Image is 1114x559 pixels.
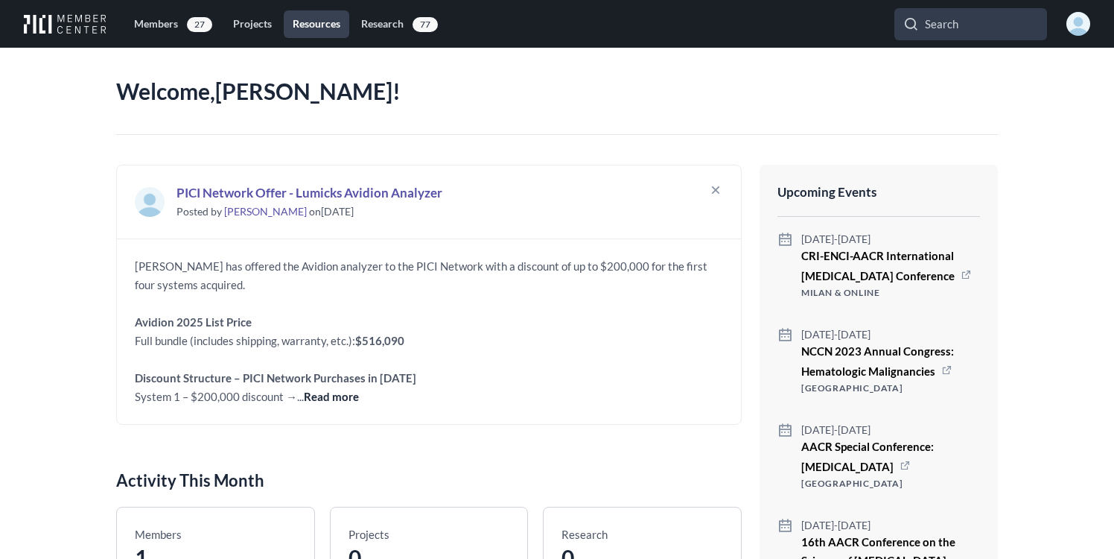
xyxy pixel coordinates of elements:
[348,528,389,541] a: Projects
[801,327,980,342] p: [DATE]-[DATE]
[135,528,182,541] a: Members
[777,183,980,217] p: Upcoming Events
[801,476,980,491] p: [GEOGRAPHIC_DATA]
[413,17,438,32] span: 77
[224,10,281,38] a: Projects
[135,332,723,350] p: Full bundle (includes shipping, warranty, etc.):
[561,528,608,541] a: Research
[125,10,221,38] a: Members27
[135,257,723,294] p: [PERSON_NAME] has offered the Avidion analyzer to the PICI Network with a discount of up to $200,...
[352,10,447,38] a: Research77
[304,390,359,403] a: Read more
[801,285,980,300] p: Milan & Online
[894,8,1047,40] input: Search
[224,205,307,218] a: [PERSON_NAME]
[116,78,998,104] h1: Welcome, [PERSON_NAME] !
[135,371,416,385] b: Discount Structure – PICI Network Purchases in [DATE]
[801,249,955,282] a: CRI-ENCI-AACR International [MEDICAL_DATA] Conference
[176,183,708,202] a: PICI Network Offer - Lumicks Avidion Analyzer
[801,232,980,247] p: [DATE]-[DATE]
[116,470,742,492] h2: Activity This Month
[135,315,252,329] b: Avidion 2025 List Price
[284,10,349,38] a: Resources
[801,344,954,378] a: NCCN 2023 Annual Congress: Hematologic Malignancies
[801,423,980,438] p: [DATE]-[DATE]
[355,334,404,347] b: $516,090
[187,17,212,32] span: 27
[176,205,354,218] span: Posted by on [DATE]
[801,381,980,396] p: [GEOGRAPHIC_DATA]
[24,14,106,34] img: Workflow
[801,440,934,473] a: AACR Special Conference: [MEDICAL_DATA]
[801,518,980,533] p: [DATE]-[DATE]
[135,388,723,406] p: System 1 – $200,000 discount →...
